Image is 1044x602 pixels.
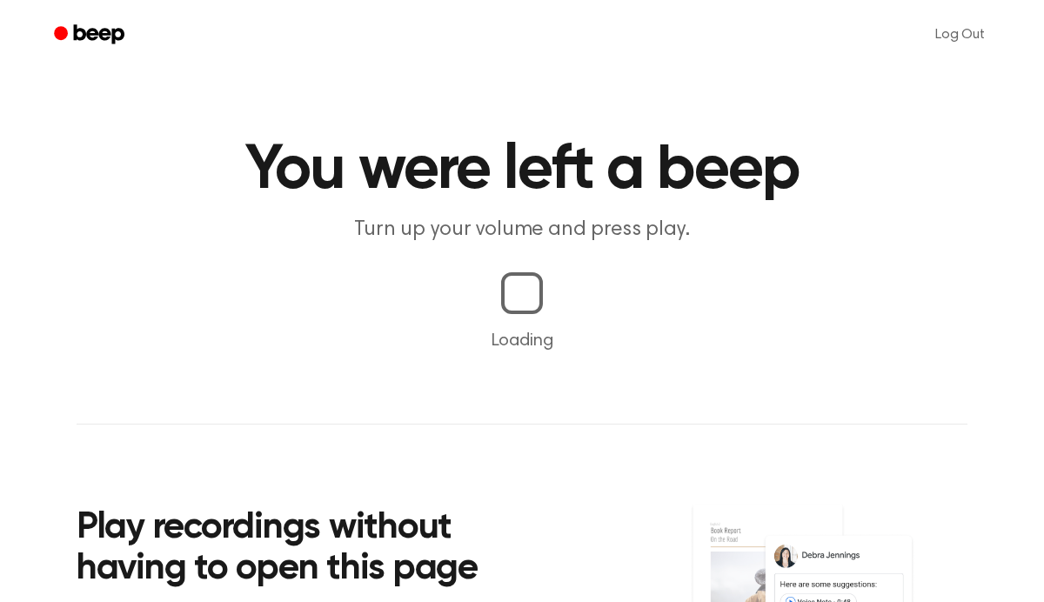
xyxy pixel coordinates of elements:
[918,14,1002,56] a: Log Out
[42,18,140,52] a: Beep
[21,328,1023,354] p: Loading
[77,508,545,591] h2: Play recordings without having to open this page
[77,139,967,202] h1: You were left a beep
[188,216,856,244] p: Turn up your volume and press play.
